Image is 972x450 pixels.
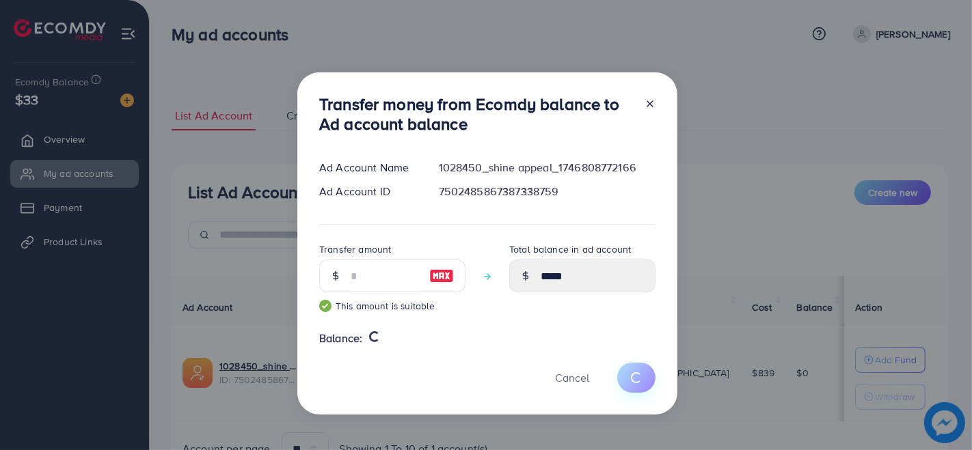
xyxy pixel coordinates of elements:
small: This amount is suitable [319,299,465,313]
h3: Transfer money from Ecomdy balance to Ad account balance [319,94,634,134]
img: guide [319,300,332,312]
span: Balance: [319,331,362,346]
span: Cancel [555,370,589,385]
div: 7502485867387338759 [428,184,666,199]
button: Cancel [538,363,606,392]
div: Ad Account ID [308,184,428,199]
label: Total balance in ad account [509,242,631,256]
div: Ad Account Name [308,160,428,175]
label: Transfer amount [319,242,391,256]
div: 1028450_shine appeal_1746808772166 [428,160,666,175]
img: image [429,268,454,284]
